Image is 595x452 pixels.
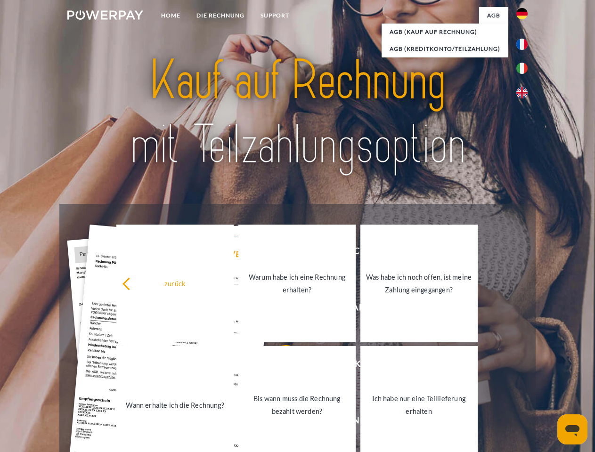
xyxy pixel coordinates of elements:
iframe: Schaltfläche zum Öffnen des Messaging-Fensters [557,414,587,444]
a: agb [479,7,508,24]
div: Was habe ich noch offen, ist meine Zahlung eingegangen? [366,271,472,296]
a: AGB (Kreditkonto/Teilzahlung) [382,40,508,57]
a: SUPPORT [253,7,297,24]
div: Ich habe nur eine Teillieferung erhalten [366,392,472,418]
img: fr [516,39,528,50]
img: de [516,8,528,19]
a: DIE RECHNUNG [188,7,253,24]
img: it [516,63,528,74]
div: Warum habe ich eine Rechnung erhalten? [244,271,350,296]
a: Home [153,7,188,24]
img: logo-powerpay-white.svg [67,10,143,20]
a: AGB (Kauf auf Rechnung) [382,24,508,40]
div: zurück [122,277,228,290]
div: Bis wann muss die Rechnung bezahlt werden? [244,392,350,418]
div: Wann erhalte ich die Rechnung? [122,398,228,411]
img: en [516,87,528,98]
img: title-powerpay_de.svg [90,45,505,180]
a: Was habe ich noch offen, ist meine Zahlung eingegangen? [360,225,478,342]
